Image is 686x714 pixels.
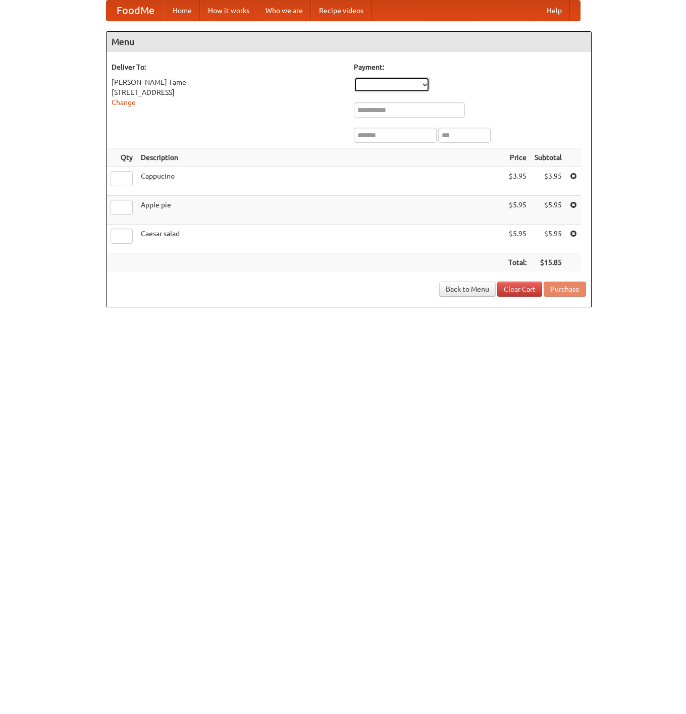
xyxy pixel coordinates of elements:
h5: Payment: [354,62,586,72]
a: FoodMe [107,1,165,21]
td: $3.95 [504,167,531,196]
th: Total: [504,253,531,272]
h4: Menu [107,32,591,52]
td: Cappucino [137,167,504,196]
a: Home [165,1,200,21]
td: $5.95 [504,225,531,253]
a: Help [539,1,570,21]
th: Price [504,148,531,167]
a: Who we are [257,1,311,21]
th: $15.85 [531,253,566,272]
a: Clear Cart [497,282,542,297]
a: How it works [200,1,257,21]
div: [PERSON_NAME] Tame [112,77,344,87]
td: $5.95 [504,196,531,225]
td: $3.95 [531,167,566,196]
th: Description [137,148,504,167]
a: Change [112,98,136,106]
th: Subtotal [531,148,566,167]
a: Back to Menu [439,282,496,297]
h5: Deliver To: [112,62,344,72]
td: $5.95 [531,196,566,225]
div: [STREET_ADDRESS] [112,87,344,97]
a: Recipe videos [311,1,372,21]
td: Caesar salad [137,225,504,253]
td: Apple pie [137,196,504,225]
td: $5.95 [531,225,566,253]
th: Qty [107,148,137,167]
button: Purchase [544,282,586,297]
